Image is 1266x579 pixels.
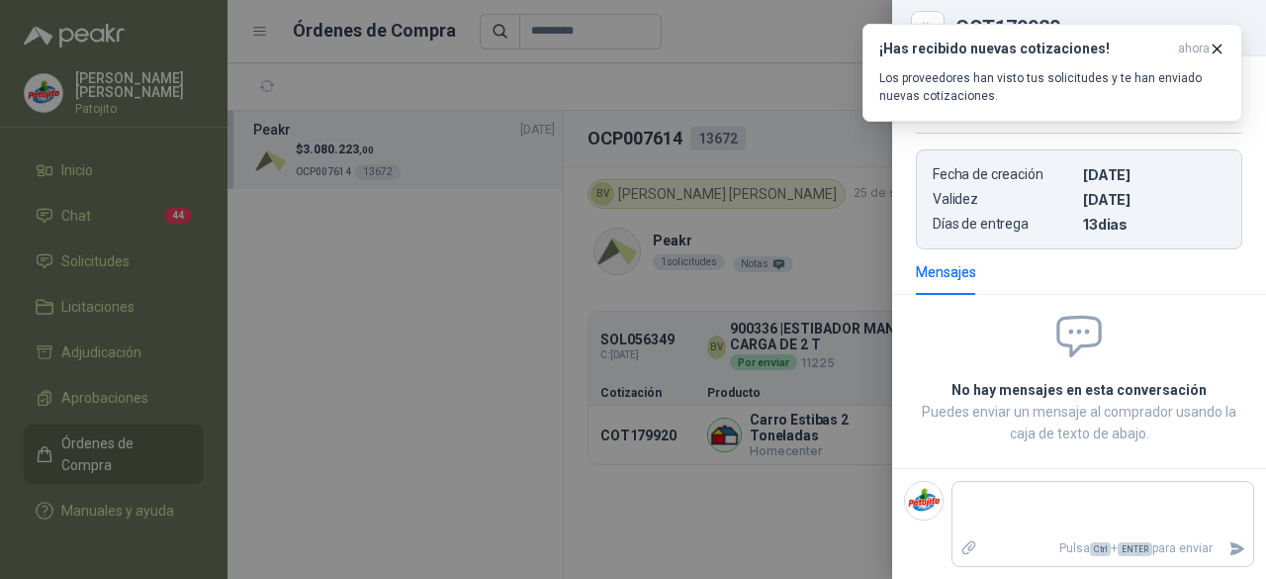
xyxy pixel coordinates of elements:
span: ENTER [1118,542,1152,556]
p: Validez [933,191,1075,208]
span: Ctrl [1090,542,1111,556]
p: Puedes enviar un mensaje al comprador usando la caja de texto de abajo. [916,401,1242,444]
p: Fecha de creación [933,166,1075,183]
div: Mensajes [916,261,976,283]
div: COT179920 [955,18,1242,38]
p: Los proveedores han visto tus solicitudes y te han enviado nuevas cotizaciones. [879,69,1225,105]
p: Pulsa + para enviar [986,531,1221,566]
img: Company Logo [905,482,943,520]
button: Close [916,16,940,40]
label: Adjuntar archivos [952,531,986,566]
p: [DATE] [1083,166,1225,183]
p: 13 dias [1083,216,1225,233]
button: Enviar [1221,531,1253,566]
p: [DATE] [1083,191,1225,208]
span: ahora [1178,41,1210,57]
h2: No hay mensajes en esta conversación [916,379,1242,401]
h3: ¡Has recibido nuevas cotizaciones! [879,41,1170,57]
button: ¡Has recibido nuevas cotizaciones!ahora Los proveedores han visto tus solicitudes y te han enviad... [862,24,1242,122]
p: Días de entrega [933,216,1075,233]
